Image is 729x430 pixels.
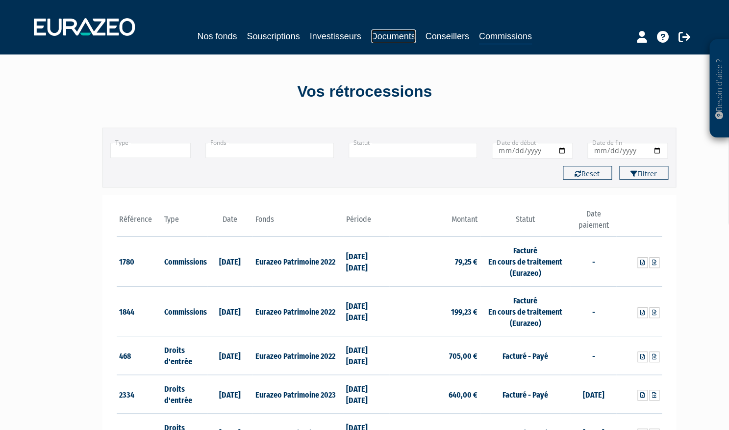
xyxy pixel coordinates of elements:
td: [DATE] [207,336,253,375]
th: Montant [389,209,480,237]
a: Documents [371,29,416,43]
td: [DATE] [207,286,253,336]
button: Reset [563,166,612,180]
td: [DATE] [207,375,253,414]
td: Eurazeo Patrimoine 2023 [252,375,343,414]
a: Souscriptions [247,29,300,43]
td: [DATE] [DATE] [344,286,389,336]
td: 79,25 € [389,237,480,287]
td: 640,00 € [389,375,480,414]
td: Droits d'entrée [162,336,207,375]
td: - [571,336,616,375]
td: 199,23 € [389,286,480,336]
td: [DATE] [207,237,253,287]
td: [DATE] [DATE] [344,336,389,375]
td: Facturé En cours de traitement (Eurazeo) [480,237,571,287]
th: Date [207,209,253,237]
a: Conseillers [426,29,469,43]
a: Investisseurs [309,29,361,43]
td: 1780 [117,237,162,287]
td: Eurazeo Patrimoine 2022 [252,286,343,336]
div: Vos rétrocessions [85,81,644,103]
td: Facturé - Payé [480,336,571,375]
th: Période [344,209,389,237]
td: [DATE] [571,375,616,414]
a: Nos fonds [197,29,237,43]
td: 468 [117,336,162,375]
th: Date paiement [571,209,616,237]
td: Eurazeo Patrimoine 2022 [252,336,343,375]
td: [DATE] [DATE] [344,375,389,414]
th: Référence [117,209,162,237]
p: Besoin d'aide ? [714,45,725,133]
td: 1844 [117,286,162,336]
td: Droits d'entrée [162,375,207,414]
th: Statut [480,209,571,237]
a: Commissions [479,29,532,45]
th: Type [162,209,207,237]
td: - [571,237,616,287]
td: Facturé En cours de traitement (Eurazeo) [480,286,571,336]
th: Fonds [252,209,343,237]
td: 705,00 € [389,336,480,375]
td: Eurazeo Patrimoine 2022 [252,237,343,287]
td: Facturé - Payé [480,375,571,414]
td: - [571,286,616,336]
td: Commissions [162,286,207,336]
td: [DATE] [DATE] [344,237,389,287]
button: Filtrer [619,166,668,180]
td: Commissions [162,237,207,287]
img: 1732889491-logotype_eurazeo_blanc_rvb.png [34,18,135,36]
td: 2334 [117,375,162,414]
